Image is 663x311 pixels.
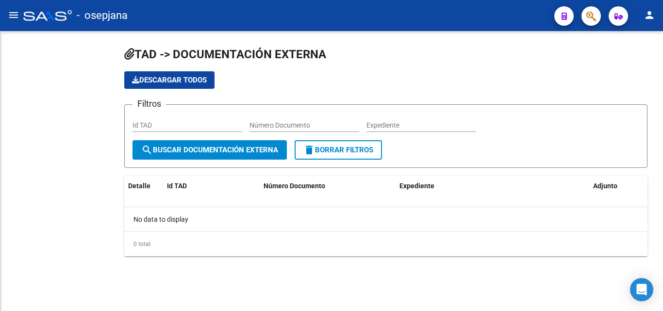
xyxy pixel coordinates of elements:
span: Número Documento [264,182,325,190]
mat-icon: menu [8,9,19,21]
mat-icon: search [141,144,153,156]
h3: Filtros [133,97,166,111]
datatable-header-cell: Id TAD [163,176,260,196]
datatable-header-cell: Detalle [124,176,163,196]
span: Expediente [399,182,434,190]
datatable-header-cell: Número Documento [260,176,395,196]
span: Adjunto [593,182,617,190]
button: Buscar Documentación Externa [133,140,287,160]
div: No data to display [124,207,647,231]
span: TAD -> DOCUMENTACIÓN EXTERNA [124,48,326,61]
app-download-masive: Descarga Masiva de Documentos Externos [124,71,215,89]
span: Buscar Documentación Externa [141,146,278,154]
mat-icon: delete [303,144,315,156]
span: Descargar todos [132,76,207,84]
div: Open Intercom Messenger [630,278,653,301]
mat-icon: person [644,9,655,21]
span: Id TAD [167,182,187,190]
div: 0 total [124,232,647,256]
span: Borrar Filtros [303,146,373,154]
datatable-header-cell: Adjunto [589,176,647,196]
span: - osepjana [77,5,128,26]
button: Borrar Filtros [295,140,382,160]
span: Detalle [128,182,150,190]
button: Descargar todos [124,71,215,89]
datatable-header-cell: Expediente [396,176,589,196]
